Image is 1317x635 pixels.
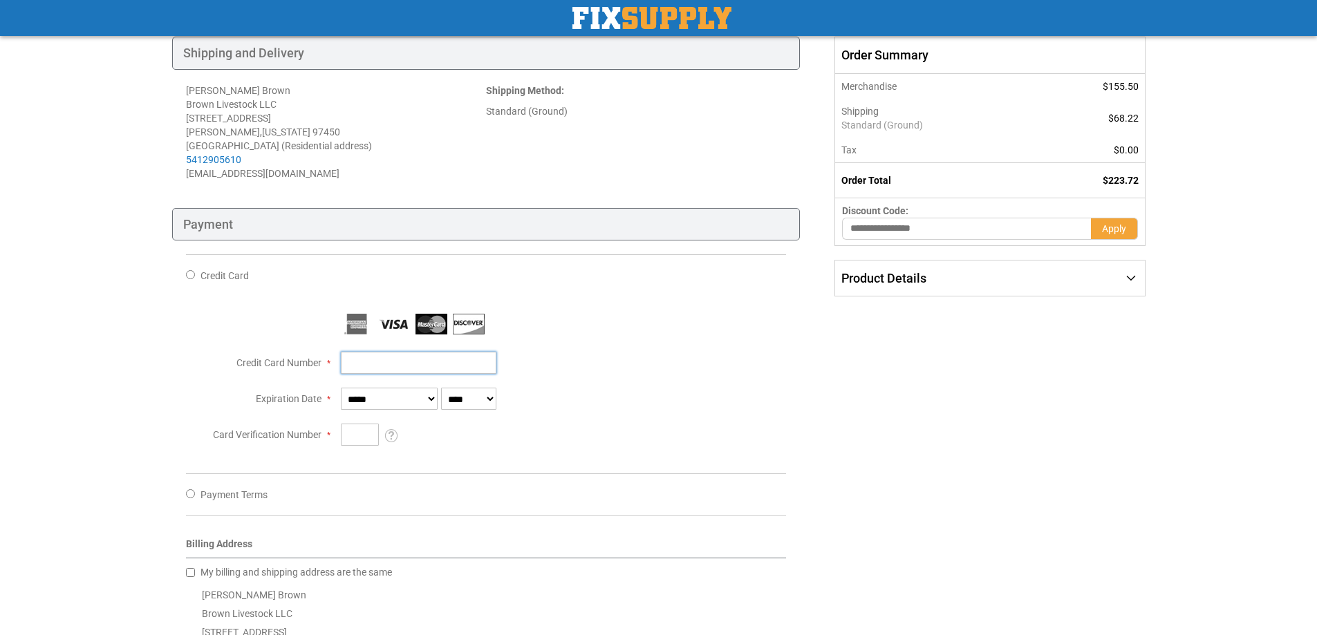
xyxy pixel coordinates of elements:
span: Payment Terms [200,489,268,500]
span: $68.22 [1108,113,1139,124]
span: Shipping [841,106,879,117]
th: Tax [835,138,1039,163]
img: Discover [453,314,485,334]
div: Payment [172,208,801,241]
span: $223.72 [1103,175,1139,186]
th: Merchandise [835,74,1039,99]
a: 5412905610 [186,154,241,165]
img: Fix Industrial Supply [572,7,731,29]
span: [EMAIL_ADDRESS][DOMAIN_NAME] [186,168,339,179]
span: [US_STATE] [262,126,310,138]
span: Product Details [841,271,926,285]
div: Billing Address [186,537,787,558]
a: store logo [572,7,731,29]
img: American Express [341,314,373,334]
div: Standard (Ground) [486,104,786,118]
span: $0.00 [1114,144,1139,155]
img: Visa [378,314,410,334]
span: Shipping Method [486,85,561,96]
span: Standard (Ground) [841,118,1031,132]
span: Card Verification Number [213,429,321,440]
span: Apply [1102,223,1126,234]
span: Credit Card [200,270,249,281]
strong: Order Total [841,175,891,186]
strong: : [486,85,564,96]
address: [PERSON_NAME] Brown Brown Livestock LLC [STREET_ADDRESS] [PERSON_NAME] , 97450 [GEOGRAPHIC_DATA] ... [186,84,486,180]
span: Credit Card Number [236,357,321,368]
span: Discount Code: [842,205,908,216]
img: MasterCard [415,314,447,334]
div: Shipping and Delivery [172,37,801,70]
span: My billing and shipping address are the same [200,567,392,578]
span: Order Summary [834,37,1145,74]
span: Expiration Date [256,393,321,404]
button: Apply [1091,218,1138,240]
span: $155.50 [1103,81,1139,92]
